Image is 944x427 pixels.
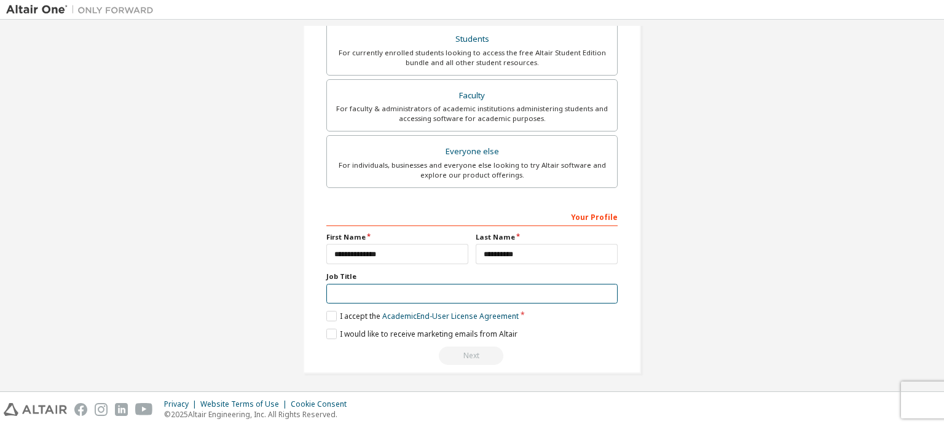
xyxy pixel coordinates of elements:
[326,311,519,321] label: I accept the
[135,403,153,416] img: youtube.svg
[74,403,87,416] img: facebook.svg
[6,4,160,16] img: Altair One
[334,87,610,104] div: Faculty
[164,409,354,420] p: © 2025 Altair Engineering, Inc. All Rights Reserved.
[334,160,610,180] div: For individuals, businesses and everyone else looking to try Altair software and explore our prod...
[382,311,519,321] a: Academic End-User License Agreement
[326,272,618,281] label: Job Title
[334,104,610,123] div: For faculty & administrators of academic institutions administering students and accessing softwa...
[164,399,200,409] div: Privacy
[200,399,291,409] div: Website Terms of Use
[4,403,67,416] img: altair_logo.svg
[326,206,618,226] div: Your Profile
[334,31,610,48] div: Students
[334,143,610,160] div: Everyone else
[115,403,128,416] img: linkedin.svg
[326,347,618,365] div: Read and acccept EULA to continue
[326,329,517,339] label: I would like to receive marketing emails from Altair
[95,403,108,416] img: instagram.svg
[334,48,610,68] div: For currently enrolled students looking to access the free Altair Student Edition bundle and all ...
[291,399,354,409] div: Cookie Consent
[326,232,468,242] label: First Name
[476,232,618,242] label: Last Name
